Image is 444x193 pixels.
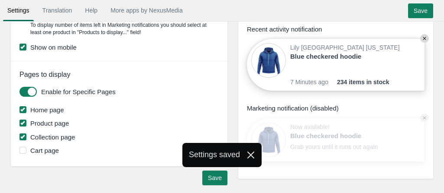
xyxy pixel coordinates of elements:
[13,70,227,80] div: Pages to display
[251,43,286,78] img: 80x80_sample.jpg
[290,43,400,78] div: Lily [GEOGRAPHIC_DATA] [US_STATE]
[189,149,240,161] div: Settings saved
[19,105,221,114] label: Home page
[19,43,219,52] label: Show on mobile
[106,3,187,18] a: More apps by NexusMedia
[290,123,381,157] div: Now available! Grab yours until it runs out again
[19,119,221,128] label: Product page
[337,78,389,86] span: 234 items in stock
[81,3,102,18] a: Help
[202,171,227,185] input: Save
[251,123,286,157] img: 80x80_sample.jpg
[290,52,381,61] a: Blue checkered hoodie
[408,3,433,18] input: Save
[38,3,77,18] a: Translation
[19,14,219,36] div: Need to translate "number of items left" notification? Click the To display number of items left ...
[19,133,221,142] label: Collection page
[41,87,214,96] label: Enable for Specific Pages
[290,78,337,86] span: 7 Minutes ago
[3,3,34,18] a: Settings
[290,131,381,140] a: Blue checkered hoodie
[247,25,425,34] div: Recent activity notification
